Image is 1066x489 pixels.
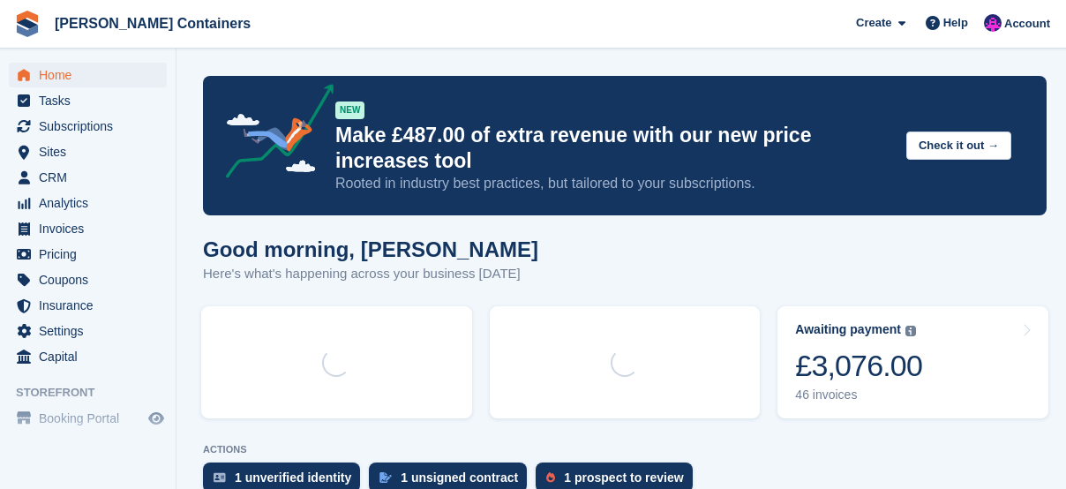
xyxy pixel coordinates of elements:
[335,123,892,174] p: Make £487.00 of extra revenue with our new price increases tool
[379,472,392,483] img: contract_signature_icon-13c848040528278c33f63329250d36e43548de30e8caae1d1a13099fd9432cc5.svg
[203,444,1047,455] p: ACTIONS
[9,319,167,343] a: menu
[943,14,968,32] span: Help
[39,165,145,190] span: CRM
[39,114,145,139] span: Subscriptions
[795,387,922,402] div: 46 invoices
[146,408,167,429] a: Preview store
[905,326,916,336] img: icon-info-grey-7440780725fd019a000dd9b08b2336e03edf1995a4989e88bcd33f0948082b44.svg
[401,470,518,485] div: 1 unsigned contract
[16,384,176,402] span: Storefront
[39,139,145,164] span: Sites
[9,165,167,190] a: menu
[203,237,538,261] h1: Good morning, [PERSON_NAME]
[9,267,167,292] a: menu
[9,344,167,369] a: menu
[9,216,167,241] a: menu
[39,319,145,343] span: Settings
[39,63,145,87] span: Home
[984,14,1002,32] img: Claire Wilson
[9,406,167,431] a: menu
[856,14,891,32] span: Create
[9,242,167,267] a: menu
[39,216,145,241] span: Invoices
[39,88,145,113] span: Tasks
[777,306,1048,418] a: Awaiting payment £3,076.00 46 invoices
[546,472,555,483] img: prospect-51fa495bee0391a8d652442698ab0144808aea92771e9ea1ae160a38d050c398.svg
[906,132,1011,161] button: Check it out →
[795,348,922,384] div: £3,076.00
[9,293,167,318] a: menu
[48,9,258,38] a: [PERSON_NAME] Containers
[211,84,334,184] img: price-adjustments-announcement-icon-8257ccfd72463d97f412b2fc003d46551f7dbcb40ab6d574587a9cd5c0d94...
[203,264,538,284] p: Here's what's happening across your business [DATE]
[335,174,892,193] p: Rooted in industry best practices, but tailored to your subscriptions.
[795,322,901,337] div: Awaiting payment
[9,191,167,215] a: menu
[335,102,364,119] div: NEW
[1004,15,1050,33] span: Account
[39,293,145,318] span: Insurance
[235,470,351,485] div: 1 unverified identity
[9,139,167,164] a: menu
[214,472,226,483] img: verify_identity-adf6edd0f0f0b5bbfe63781bf79b02c33cf7c696d77639b501bdc392416b5a36.svg
[9,88,167,113] a: menu
[564,470,683,485] div: 1 prospect to review
[39,406,145,431] span: Booking Portal
[9,114,167,139] a: menu
[14,11,41,37] img: stora-icon-8386f47178a22dfd0bd8f6a31ec36ba5ce8667c1dd55bd0f319d3a0aa187defe.svg
[9,63,167,87] a: menu
[39,344,145,369] span: Capital
[39,242,145,267] span: Pricing
[39,191,145,215] span: Analytics
[39,267,145,292] span: Coupons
